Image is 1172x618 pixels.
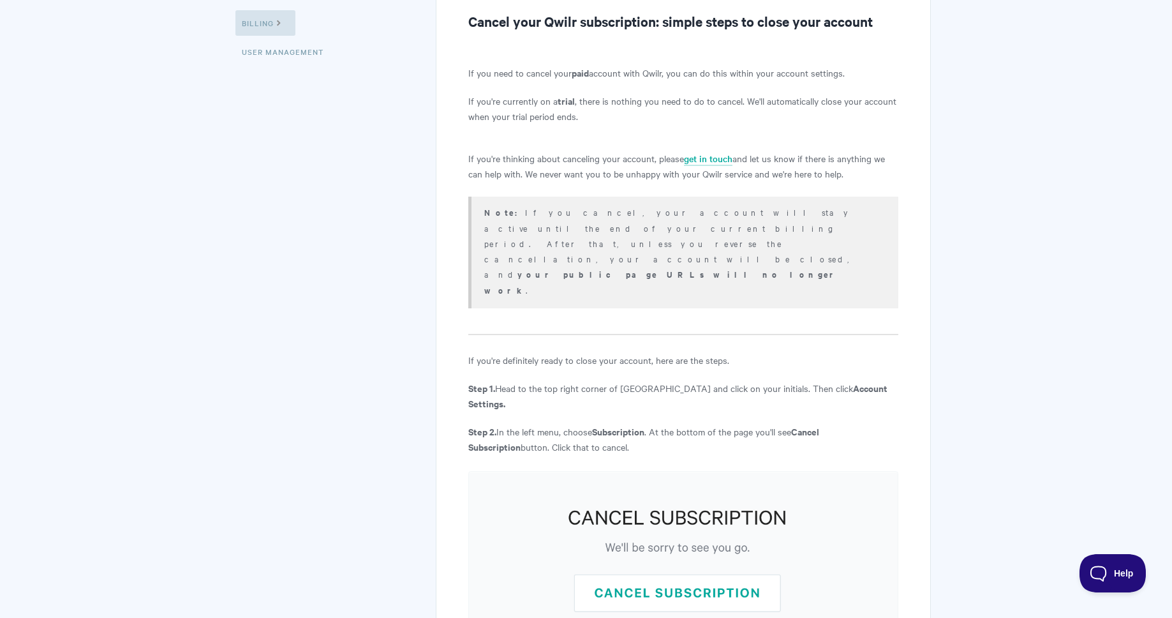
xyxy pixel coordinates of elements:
[242,39,333,64] a: User Management
[468,424,898,455] p: In the left menu, choose . At the bottom of the page you'll see button. Click that to cancel.
[468,93,898,124] p: If you're currently on a , there is nothing you need to do to cancel. We'll automatically close y...
[484,204,882,298] p: If you cancel, your account will stay active until the end of your current billing period. After ...
[558,94,575,107] b: trial
[468,11,898,31] h2: Cancel your Qwilr subscription: simple steps to close your account
[1079,554,1146,592] iframe: Toggle Customer Support
[484,206,525,218] strong: Note:
[468,352,898,368] p: If you're definitely ready to close your account, here are the steps.
[235,10,295,36] a: Billing
[468,425,819,453] strong: Cancel Subscription
[684,152,732,166] a: get in touch
[484,268,839,296] strong: your public page URLs will no longer work
[468,65,898,80] p: If you need to cancel your account with Qwilr, you can do this within your account settings.
[468,381,887,410] strong: Account Settings.
[468,381,898,411] p: Head to the top right corner of [GEOGRAPHIC_DATA] and click on your initials. Then click
[468,425,496,438] strong: Step 2.
[592,425,644,438] strong: Subscription
[468,381,495,395] strong: Step 1.
[572,66,589,79] strong: paid
[468,151,898,181] p: If you're thinking about canceling your account, please and let us know if there is anything we c...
